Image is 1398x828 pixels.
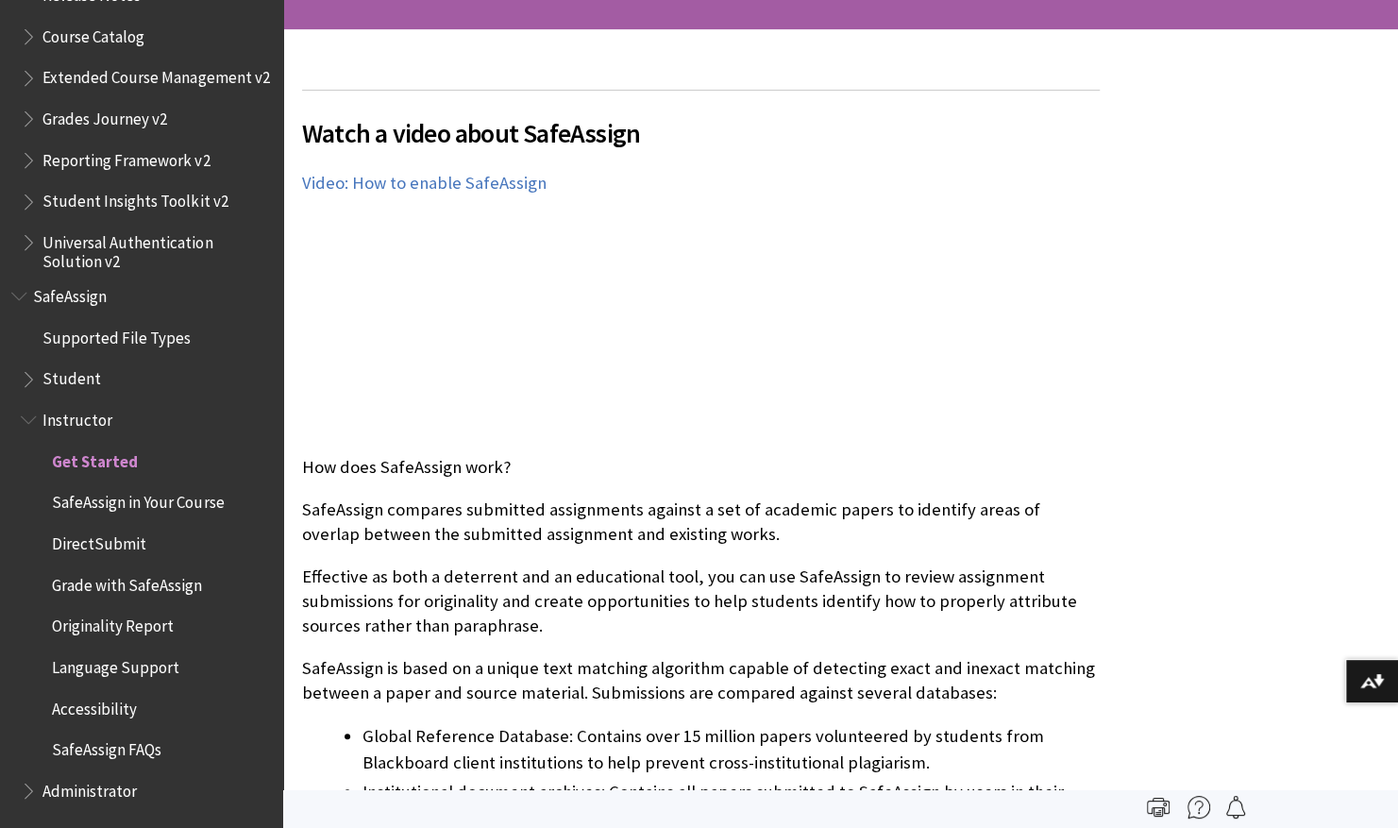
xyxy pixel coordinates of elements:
[42,186,227,211] span: Student Insights Toolkit v2
[52,611,174,636] span: Originality Report
[52,446,138,471] span: Get Started
[1187,796,1210,819] img: More help
[42,103,167,128] span: Grades Journey v2
[42,227,270,271] span: Universal Authentication Solution v2
[1224,796,1247,819] img: Follow this page
[52,735,161,760] span: SafeAssign FAQs
[52,569,202,595] span: Grade with SafeAssign
[1147,796,1170,819] img: Print
[362,723,1100,776] li: Global Reference Database: Contains over 15 million papers volunteered by students from Blackboar...
[302,656,1100,705] p: SafeAssign is based on a unique text matching algorithm capable of detecting exact and inexact ma...
[302,113,1100,153] span: Watch a video about SafeAssign
[42,62,269,88] span: Extended Course Management v2
[302,455,1100,480] p: How does SafeAssign work?
[52,651,179,677] span: Language Support
[302,565,1100,639] p: Effective as both a deterrent and an educational tool, you can use SafeAssign to review assignmen...
[52,693,137,718] span: Accessibility
[52,487,224,513] span: SafeAssign in Your Course
[52,528,146,553] span: DirectSubmit
[302,172,547,194] a: Video: How to enable SafeAssign
[42,404,112,430] span: Instructor
[11,280,272,807] nav: Book outline for Blackboard SafeAssign
[42,322,191,347] span: Supported File Types
[42,363,101,389] span: Student
[302,498,1100,547] p: SafeAssign compares submitted assignments against a set of academic papers to identify areas of o...
[42,775,137,801] span: Administrator
[42,144,210,170] span: Reporting Framework v2
[42,21,144,46] span: Course Catalog
[33,280,107,306] span: SafeAssign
